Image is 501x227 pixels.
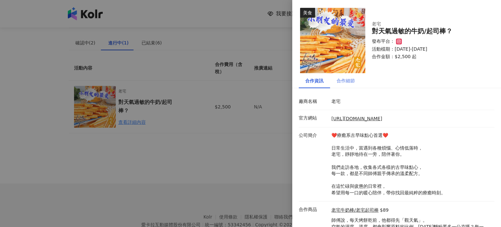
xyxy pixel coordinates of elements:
[331,98,491,105] p: 老宅
[299,115,328,122] p: 官方網站
[372,54,487,60] p: 合作金額： $2,500 起
[372,21,487,27] div: 老宅
[299,206,328,213] p: 合作商品
[380,207,389,214] p: $89
[300,8,315,18] div: 美食
[331,207,379,214] a: 老宅牛奶棒/老宅起司棒
[372,46,487,53] p: 活動檔期：[DATE]-[DATE]
[331,116,382,121] a: [URL][DOMAIN_NAME]
[300,8,365,73] img: 老宅牛奶棒/老宅起司棒
[331,132,491,196] p: ❤️療癒系古早味點心首選❤️ 日常生活中，當遇到各種煩惱、心情低落時， 老宅，靜靜地待在一旁，陪伴著你。 我們走訪各地，收集各式各樣的古早味點心， 每一款，都是不同師傅親手傳承的溫柔配方。 在這...
[337,77,355,84] div: 合作細節
[299,98,328,105] p: 廠商名稱
[372,27,487,35] div: 對天氣過敏的牛奶/起司棒？
[372,38,395,45] p: 發布平台：
[299,132,328,139] p: 公司簡介
[305,77,324,84] div: 合作資訊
